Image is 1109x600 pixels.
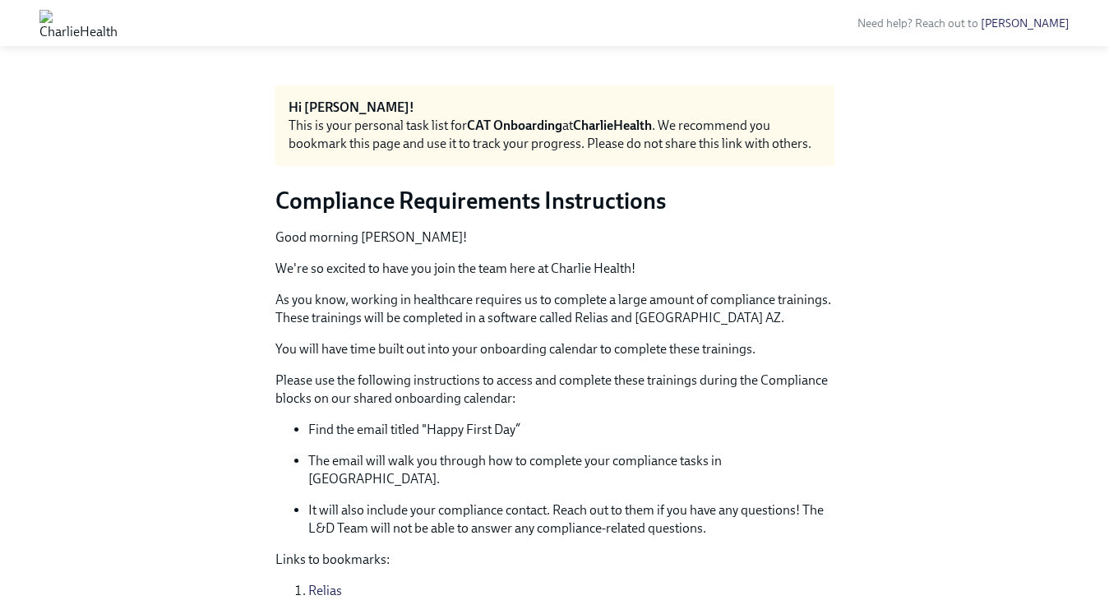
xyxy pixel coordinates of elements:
[289,117,821,153] div: This is your personal task list for at . We recommend you bookmark this page and use it to track ...
[289,99,414,115] strong: Hi [PERSON_NAME]!
[275,551,834,569] p: Links to bookmarks:
[275,186,834,215] h3: Compliance Requirements Instructions
[275,291,834,327] p: As you know, working in healthcare requires us to complete a large amount of compliance trainings...
[573,118,652,133] strong: CharlieHealth
[308,583,342,598] a: Relias
[275,228,834,247] p: Good morning [PERSON_NAME]!
[308,501,834,538] p: It will also include your compliance contact. Reach out to them if you have any questions! The L&...
[275,260,834,278] p: We're so excited to have you join the team here at Charlie Health!
[857,16,1070,30] span: Need help? Reach out to
[981,16,1070,30] a: [PERSON_NAME]
[39,10,118,36] img: CharlieHealth
[308,452,834,488] p: The email will walk you through how to complete your compliance tasks in [GEOGRAPHIC_DATA].
[467,118,562,133] strong: CAT Onboarding
[275,372,834,408] p: Please use the following instructions to access and complete these trainings during the Complianc...
[275,340,834,358] p: You will have time built out into your onboarding calendar to complete these trainings.
[308,421,834,439] p: Find the email titled "Happy First Day”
